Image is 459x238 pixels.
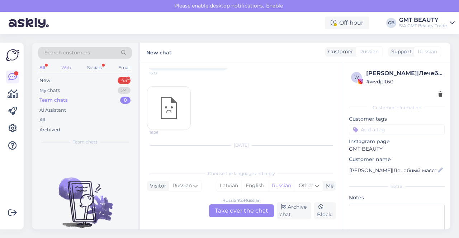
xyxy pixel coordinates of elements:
[242,180,268,191] div: English
[120,97,131,104] div: 0
[386,18,396,28] div: GB
[149,69,176,78] span: 16:13
[73,139,98,145] span: Team chats
[418,48,437,55] span: Russian
[146,47,171,57] label: New chat
[268,180,295,191] div: Russian
[325,16,369,29] div: Off-hour
[216,180,242,191] div: Latvian
[388,48,412,55] div: Support
[222,197,261,204] div: Russian to Russian
[147,170,336,177] div: Choose the language and reply
[314,202,336,219] div: Block
[39,116,46,123] div: All
[32,165,138,229] img: No chats
[39,107,66,114] div: AI Assistant
[39,87,60,94] div: My chats
[60,63,72,72] div: Web
[399,23,447,29] div: SIA GMT Beauty Trade
[209,204,274,217] div: Take over the chat
[366,78,443,86] div: # wvdplt60
[399,17,447,23] div: GMT BEAUTY
[86,63,103,72] div: Socials
[147,182,166,190] div: Visitor
[359,48,379,55] span: Russian
[150,130,176,135] span: 16:26
[299,182,313,189] span: Other
[147,142,336,149] div: [DATE]
[44,49,90,57] span: Search customers
[277,202,312,219] div: Archive chat
[349,105,445,111] div: Customer information
[349,138,445,145] p: Instagram page
[349,194,445,201] p: Notes
[349,166,436,174] input: Add name
[264,3,285,9] span: Enable
[349,115,445,123] p: Customer tags
[118,87,131,94] div: 24
[39,97,68,104] div: Team chats
[6,48,19,62] img: Askly Logo
[323,182,333,190] div: Me
[39,77,50,84] div: New
[349,183,445,190] div: Extra
[172,182,192,190] span: Russian
[325,48,353,55] div: Customer
[349,156,445,163] p: Customer name
[118,77,131,84] div: 43
[399,17,455,29] a: GMT BEAUTYSIA GMT Beauty Trade
[39,126,60,133] div: Archived
[349,145,445,153] p: GMT BEAUTY
[366,69,443,78] div: [PERSON_NAME]|Лечебный массаж|[PERSON_NAME]
[38,63,46,72] div: All
[117,63,132,72] div: Email
[349,124,445,135] input: Add a tag
[354,74,359,80] span: w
